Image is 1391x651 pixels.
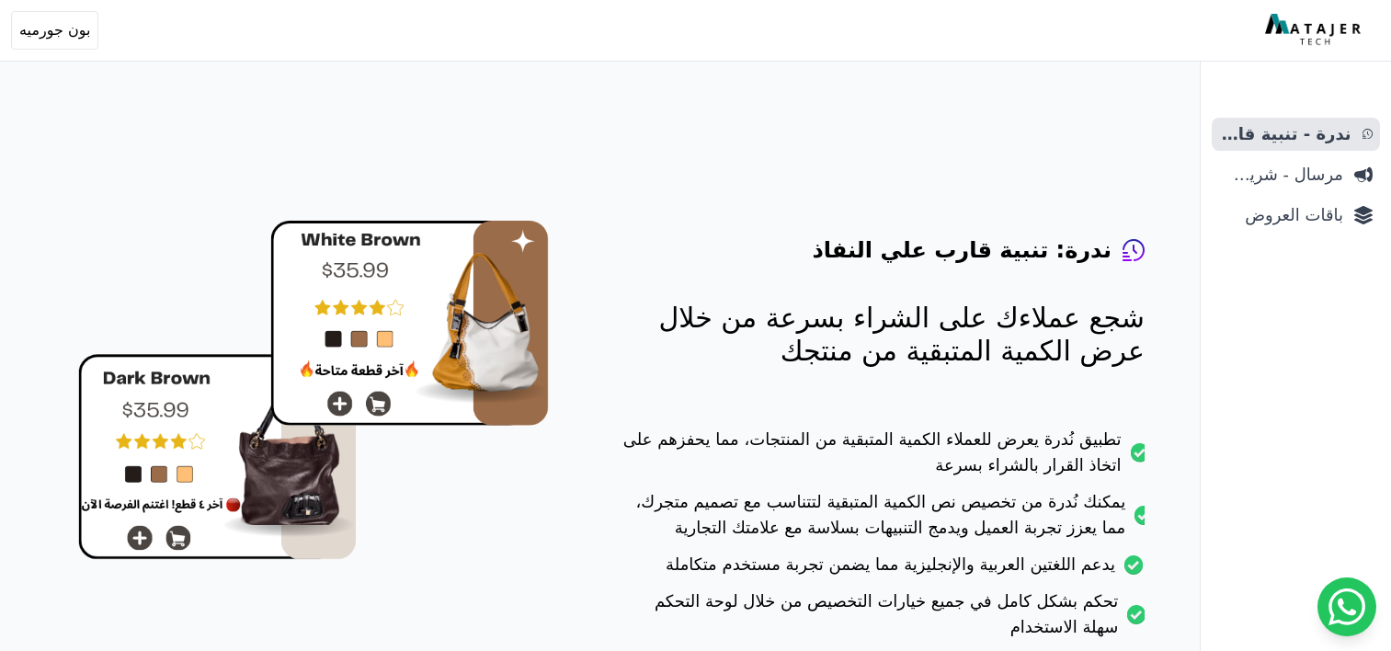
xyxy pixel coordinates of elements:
span: مرسال - شريط دعاية [1219,162,1343,188]
li: يمكنك نُدرة من تخصيص نص الكمية المتبقية لتتناسب مع تصميم متجرك، مما يعزز تجربة العميل ويدمج التنب... [622,489,1145,552]
button: بون جورميه [11,11,98,50]
span: ندرة - تنبية قارب علي النفاذ [1219,121,1351,147]
span: بون جورميه [19,19,90,41]
p: شجع عملاءك على الشراء بسرعة من خلال عرض الكمية المتبقية من منتجك [622,302,1145,368]
li: تطبيق نُدرة يعرض للعملاء الكمية المتبقية من المنتجات، مما يحفزهم على اتخاذ القرار بالشراء بسرعة [622,427,1145,489]
h4: ندرة: تنبية قارب علي النفاذ [812,235,1112,265]
img: MatajerTech Logo [1265,14,1365,47]
li: تحكم بشكل كامل في جميع خيارات التخصيص من خلال لوحة التحكم سهلة الاستخدام [622,588,1145,651]
span: باقات العروض [1219,202,1343,228]
img: hero [78,221,549,560]
li: يدعم اللغتين العربية والإنجليزية مما يضمن تجربة مستخدم متكاملة [622,552,1145,588]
